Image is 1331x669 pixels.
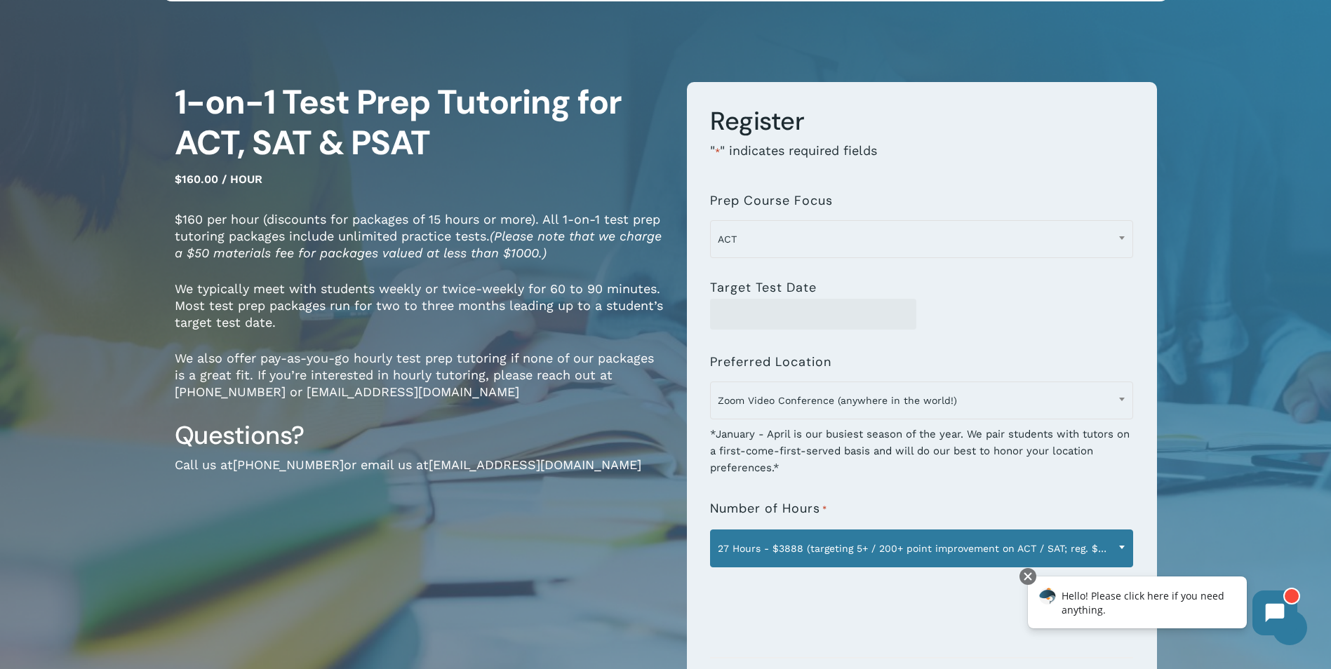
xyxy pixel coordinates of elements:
[175,419,666,452] h3: Questions?
[175,173,262,186] span: $160.00 / hour
[175,281,666,350] p: We typically meet with students weekly or twice-weekly for 60 to 90 minutes. Most test prep packa...
[710,355,831,369] label: Preferred Location
[175,82,666,163] h1: 1-on-1 Test Prep Tutoring for ACT, SAT & PSAT
[710,105,1133,137] h3: Register
[710,194,833,208] label: Prep Course Focus
[429,457,641,472] a: [EMAIL_ADDRESS][DOMAIN_NAME]
[710,576,923,630] iframe: reCAPTCHA
[710,501,827,517] label: Number of Hours
[710,281,817,295] label: Target Test Date
[175,211,666,281] p: $160 per hour (discounts for packages of 15 hours or more). All 1-on-1 test prep tutoring package...
[710,417,1133,476] div: *January - April is our busiest season of the year. We pair students with tutors on a first-come-...
[1013,565,1311,649] iframe: Chatbot
[711,386,1132,415] span: Zoom Video Conference (anywhere in the world!)
[175,350,666,419] p: We also offer pay-as-you-go hourly test prep tutoring if none of our packages is a great fit. If ...
[710,220,1133,258] span: ACT
[233,457,344,472] a: [PHONE_NUMBER]
[711,224,1132,254] span: ACT
[710,142,1133,180] p: " " indicates required fields
[175,457,666,492] p: Call us at or email us at
[710,529,1133,567] span: 27 Hours - $3888 (targeting 5+ / 200+ point improvement on ACT / SAT; reg. $4320)
[710,381,1133,419] span: Zoom Video Conference (anywhere in the world!)
[711,534,1132,563] span: 27 Hours - $3888 (targeting 5+ / 200+ point improvement on ACT / SAT; reg. $4320)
